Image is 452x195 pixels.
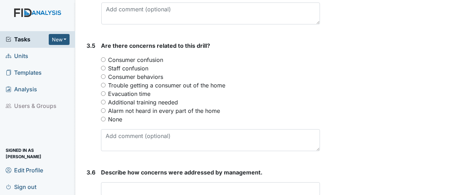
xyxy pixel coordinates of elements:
[101,117,106,121] input: None
[101,57,106,62] input: Consumer confusion
[101,169,262,176] span: Describe how concerns were addressed by management.
[6,165,43,176] span: Edit Profile
[6,51,28,62] span: Units
[108,81,225,90] label: Trouble getting a consumer out of the home
[108,107,220,115] label: Alarm not heard in every part of the home
[6,181,36,192] span: Sign out
[101,66,106,70] input: Staff confusion
[108,73,163,81] label: Consumer behaviors
[6,67,42,78] span: Templates
[6,84,37,95] span: Analysis
[101,100,106,104] input: Additional training needed
[108,90,150,98] label: Evacuation time
[101,91,106,96] input: Evacuation time
[101,83,106,87] input: Trouble getting a consumer out of the home
[87,41,95,50] label: 3.5
[101,108,106,113] input: Alarm not heard in every part of the home
[87,168,95,177] label: 3.6
[6,148,70,159] span: Signed in as [PERSON_NAME]
[6,35,49,44] a: Tasks
[108,64,148,73] label: Staff confusion
[49,34,70,45] button: New
[108,98,178,107] label: Additional training needed
[108,115,122,124] label: None
[108,56,163,64] label: Consumer confusion
[101,42,210,49] span: Are there concerns related to this drill?
[101,74,106,79] input: Consumer behaviors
